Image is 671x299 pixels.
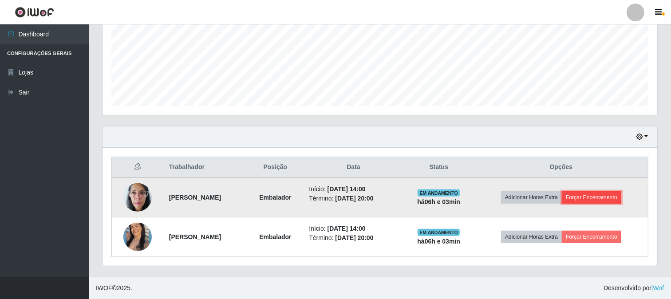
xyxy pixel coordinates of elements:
[604,283,664,293] span: Desenvolvido por
[651,284,664,291] a: iWof
[309,224,398,233] li: Início:
[562,231,621,243] button: Forçar Encerramento
[15,7,54,18] img: CoreUI Logo
[335,195,373,202] time: [DATE] 20:00
[247,157,304,178] th: Posição
[418,189,460,197] span: EM ANDAMENTO
[328,225,366,232] time: [DATE] 14:00
[328,185,366,193] time: [DATE] 14:00
[417,238,460,245] strong: há 06 h e 03 min
[562,191,621,204] button: Forçar Encerramento
[309,194,398,203] li: Término:
[309,185,398,194] li: Início:
[474,157,648,178] th: Opções
[169,233,221,240] strong: [PERSON_NAME]
[259,194,291,201] strong: Embalador
[501,191,562,204] button: Adicionar Horas Extra
[335,234,373,241] time: [DATE] 20:00
[403,157,474,178] th: Status
[164,157,247,178] th: Trabalhador
[417,198,460,205] strong: há 06 h e 03 min
[96,284,112,291] span: IWOF
[501,231,562,243] button: Adicionar Horas Extra
[169,194,221,201] strong: [PERSON_NAME]
[123,178,152,216] img: 1740495747223.jpeg
[304,157,403,178] th: Data
[259,233,291,240] strong: Embalador
[123,219,152,255] img: 1754502098226.jpeg
[418,229,460,236] span: EM ANDAMENTO
[96,283,132,293] span: © 2025 .
[309,233,398,243] li: Término:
